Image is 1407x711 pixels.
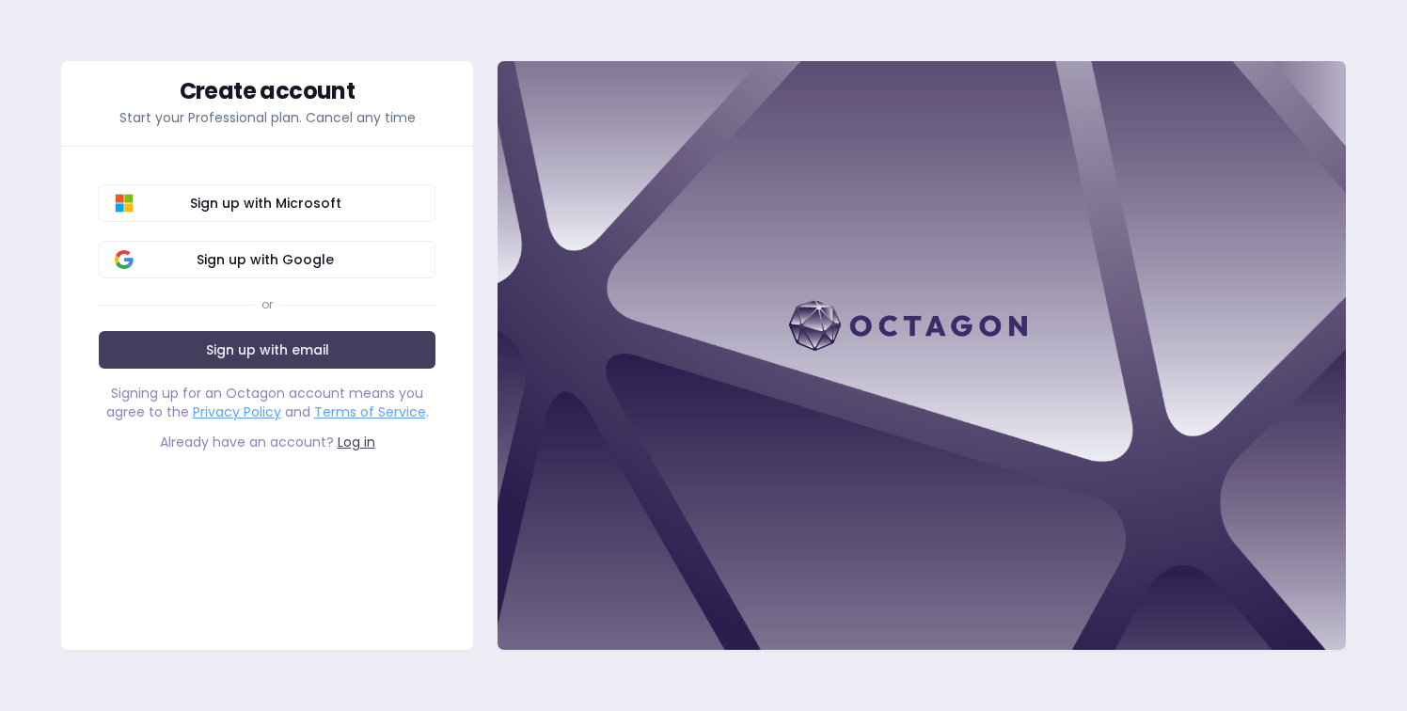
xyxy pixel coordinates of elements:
a: Privacy Policy [193,403,281,421]
p: Start your Professional plan. Cancel any time [99,108,435,127]
div: Create account [99,80,435,103]
div: Signing up for an Octagon account means you agree to the and . [99,384,435,421]
span: Sign up with Google [111,250,419,269]
button: Sign up with Google [99,241,435,278]
span: Sign up with Microsoft [111,194,419,213]
button: Sign up with Microsoft [99,184,435,222]
div: or [261,297,273,312]
div: Already have an account? [99,433,435,451]
a: Log in [338,433,375,451]
a: Sign up with email [99,331,435,369]
a: Terms of Service [314,403,426,421]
